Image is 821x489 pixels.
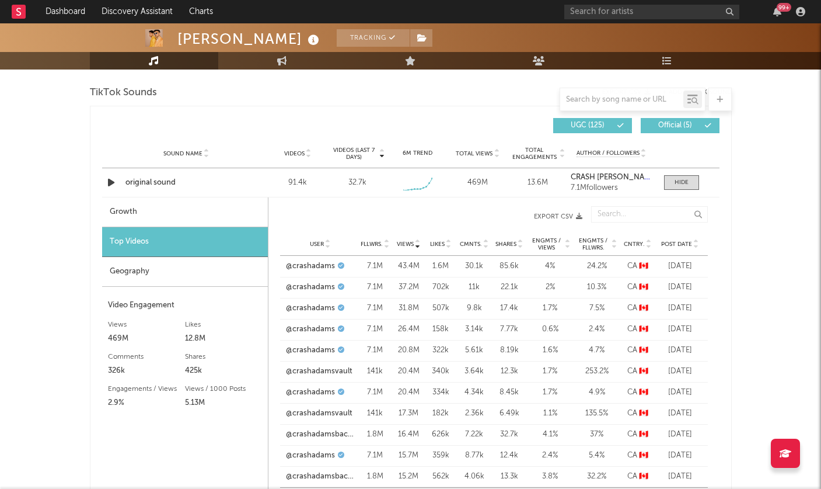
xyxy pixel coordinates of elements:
[108,332,185,346] div: 469M
[286,324,335,335] a: @crashadams
[286,345,335,356] a: @crashadams
[577,324,617,335] div: 2.4 %
[495,261,524,272] div: 85.6k
[428,366,454,377] div: 340k
[577,282,617,293] div: 10.3 %
[396,261,422,272] div: 43.4M
[777,3,791,12] div: 99 +
[639,283,648,291] span: 🇨🇦
[284,150,305,157] span: Videos
[639,325,648,333] span: 🇨🇦
[390,149,445,158] div: 6M Trend
[337,29,410,47] button: Tracking
[460,261,489,272] div: 30.1k
[658,261,702,272] div: [DATE]
[577,237,610,251] span: Engmts / Fllwrs.
[397,241,414,248] span: Views
[577,450,617,462] div: 5.4 %
[185,318,262,332] div: Likes
[623,429,652,441] div: CA
[658,450,702,462] div: [DATE]
[428,324,454,335] div: 158k
[460,387,489,398] div: 4.34k
[102,197,268,227] div: Growth
[495,282,524,293] div: 22.1k
[361,429,390,441] div: 1.8M
[330,147,378,161] span: Videos (last 7 days)
[530,237,564,251] span: Engmts / Views
[530,471,571,483] div: 3.8 %
[639,431,648,438] span: 🇨🇦
[511,147,558,161] span: Total Engagements
[623,366,652,377] div: CA
[530,387,571,398] div: 1.7 %
[460,429,489,441] div: 7.22k
[658,303,702,314] div: [DATE]
[450,177,505,189] div: 469M
[396,408,422,419] div: 17.3M
[292,213,582,220] button: Export CSV
[658,408,702,419] div: [DATE]
[108,396,185,410] div: 2.9%
[428,429,454,441] div: 626k
[571,174,652,182] a: CRASH [PERSON_NAME] 🚀
[108,364,185,378] div: 326k
[495,303,524,314] div: 17.4k
[530,345,571,356] div: 1.6 %
[396,471,422,483] div: 15.2M
[163,150,202,157] span: Sound Name
[108,299,262,313] div: Video Engagement
[361,471,390,483] div: 1.8M
[639,262,648,270] span: 🇨🇦
[658,366,702,377] div: [DATE]
[460,345,489,356] div: 5.61k
[396,324,422,335] div: 26.4M
[428,471,454,483] div: 562k
[310,241,324,248] span: User
[495,324,524,335] div: 7.77k
[639,367,648,375] span: 🇨🇦
[624,241,645,248] span: Cntry.
[658,471,702,483] div: [DATE]
[577,366,617,377] div: 253.2 %
[286,450,335,462] a: @crashadams
[495,471,524,483] div: 13.3k
[396,282,422,293] div: 37.2M
[102,227,268,257] div: Top Videos
[658,345,702,356] div: [DATE]
[361,408,390,419] div: 141k
[773,7,781,16] button: 99+
[286,261,335,272] a: @crashadams
[495,408,524,419] div: 6.49k
[428,450,454,462] div: 359k
[495,241,516,248] span: Shares
[460,450,489,462] div: 8.77k
[286,387,335,398] a: @crashadams
[428,261,454,272] div: 1.6M
[623,345,652,356] div: CA
[495,450,524,462] div: 12.4k
[623,303,652,314] div: CA
[428,303,454,314] div: 507k
[511,177,565,189] div: 13.6M
[495,429,524,441] div: 32.7k
[428,387,454,398] div: 334k
[658,387,702,398] div: [DATE]
[108,350,185,364] div: Comments
[639,473,648,480] span: 🇨🇦
[428,408,454,419] div: 182k
[639,389,648,396] span: 🇨🇦
[396,450,422,462] div: 15.7M
[639,304,648,312] span: 🇨🇦
[361,324,390,335] div: 7.1M
[623,282,652,293] div: CA
[641,118,719,133] button: Official(5)
[460,366,489,377] div: 3.64k
[591,206,708,223] input: Search...
[430,241,445,248] span: Likes
[658,282,702,293] div: [DATE]
[623,450,652,462] div: CA
[185,350,262,364] div: Shares
[530,366,571,377] div: 1.7 %
[530,450,571,462] div: 2.4 %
